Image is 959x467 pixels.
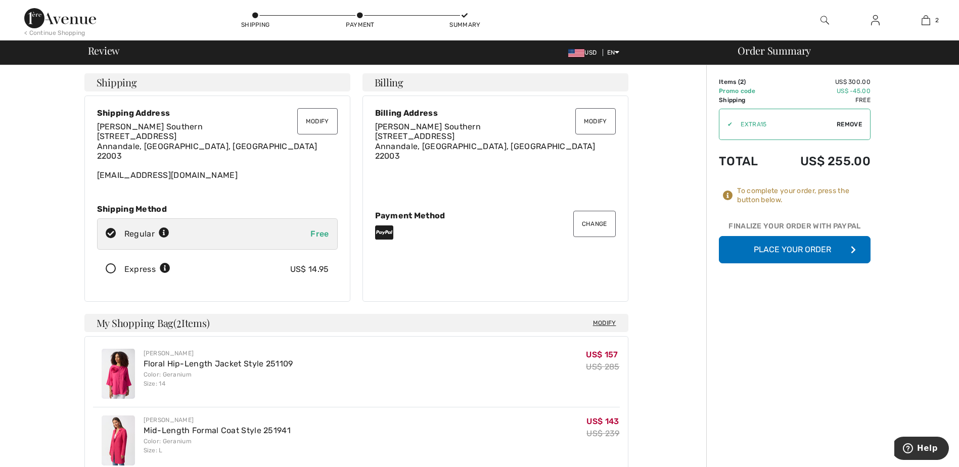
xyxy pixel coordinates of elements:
span: 2 [935,16,939,25]
td: Total [719,144,773,178]
div: [PERSON_NAME] [144,415,291,425]
button: Change [573,211,616,237]
img: US Dollar [568,49,584,57]
button: Modify [575,108,616,134]
a: Floral Hip-Length Jacket Style 251109 [144,359,293,368]
button: Place Your Order [719,236,871,263]
div: Shipping Address [97,108,338,118]
span: Shipping [97,77,137,87]
a: Mid-Length Formal Coat Style 251941 [144,426,291,435]
span: Review [88,45,120,56]
div: Billing Address [375,108,616,118]
span: Remove [837,120,862,129]
div: Shipping Method [97,204,338,214]
div: To complete your order, press the button below. [737,186,871,205]
div: [PERSON_NAME] [144,349,293,358]
span: [STREET_ADDRESS] Annandale, [GEOGRAPHIC_DATA], [GEOGRAPHIC_DATA] 22003 [375,131,596,160]
img: search the website [820,14,829,26]
div: Payment [345,20,375,29]
div: Express [124,263,170,275]
s: US$ 285 [586,362,619,371]
div: ✔ [719,120,733,129]
s: US$ 239 [586,429,619,438]
button: Modify [297,108,338,134]
td: Promo code [719,86,773,96]
img: My Bag [922,14,930,26]
h4: My Shopping Bag [84,314,628,332]
span: Billing [375,77,403,87]
img: Mid-Length Formal Coat Style 251941 [102,415,135,465]
div: US$ 14.95 [290,263,329,275]
td: Items ( ) [719,77,773,86]
img: 1ère Avenue [24,8,96,28]
td: US$ 255.00 [773,144,871,178]
span: EN [607,49,620,56]
span: 2 [176,315,181,329]
a: 2 [901,14,950,26]
span: Modify [593,318,616,328]
a: Sign In [863,14,888,27]
span: Free [310,229,329,239]
span: US$ 157 [586,350,618,359]
div: [EMAIL_ADDRESS][DOMAIN_NAME] [97,122,338,180]
div: Color: Geranium Size: L [144,437,291,455]
img: Floral Hip-Length Jacket Style 251109 [102,349,135,399]
div: Payment Method [375,211,616,220]
td: Free [773,96,871,105]
span: [PERSON_NAME] Southern [375,122,481,131]
div: Summary [449,20,480,29]
td: US$ -45.00 [773,86,871,96]
img: My Info [871,14,880,26]
div: < Continue Shopping [24,28,85,37]
div: Regular [124,228,169,240]
div: Order Summary [725,45,953,56]
td: Shipping [719,96,773,105]
input: Promo code [733,109,837,139]
iframe: Opens a widget where you can find more information [894,437,949,462]
td: US$ 300.00 [773,77,871,86]
span: US$ 143 [586,416,619,426]
span: [PERSON_NAME] Southern [97,122,203,131]
span: 2 [740,78,744,85]
span: ( Items) [173,316,209,330]
div: Shipping [240,20,270,29]
div: Color: Geranium Size: 14 [144,370,293,388]
div: Finalize Your Order with PayPal [719,221,871,236]
span: USD [568,49,601,56]
span: [STREET_ADDRESS] Annandale, [GEOGRAPHIC_DATA], [GEOGRAPHIC_DATA] 22003 [97,131,317,160]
